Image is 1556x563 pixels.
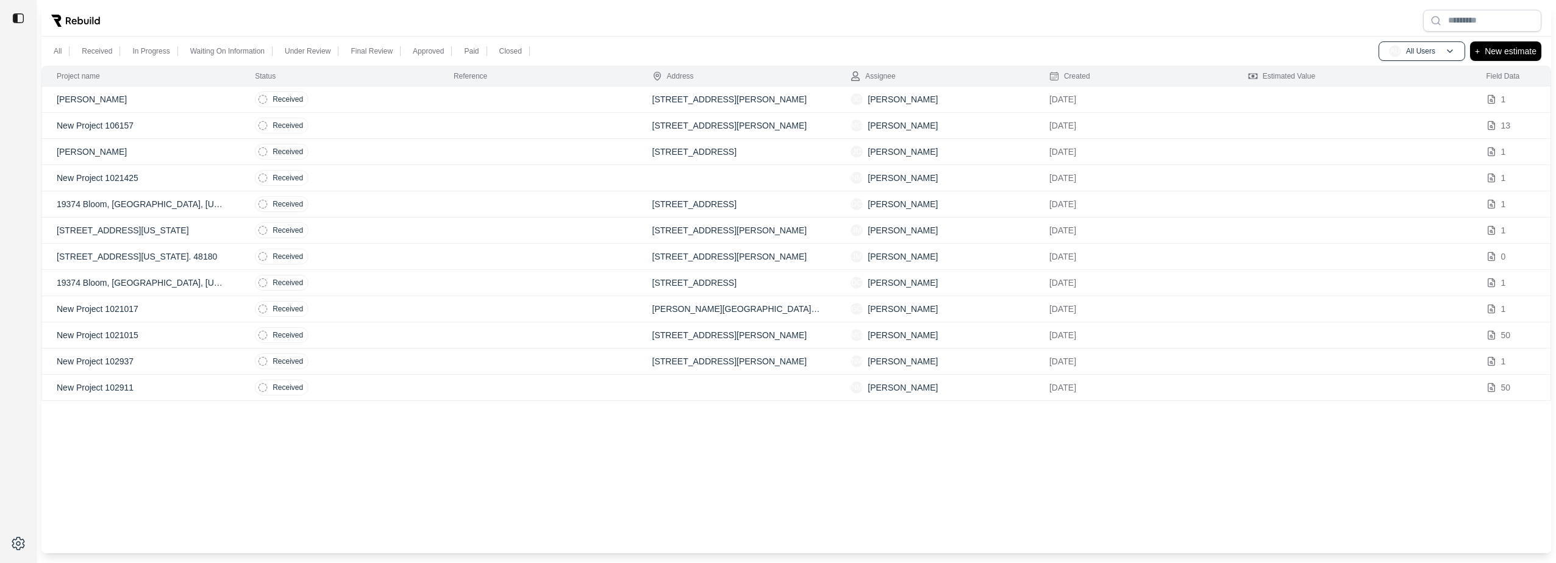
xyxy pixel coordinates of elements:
[82,46,112,56] p: Received
[51,15,100,27] img: Rebuild
[851,119,863,132] span: MG
[1501,355,1506,367] p: 1
[638,218,837,244] td: [STREET_ADDRESS][PERSON_NAME]
[57,277,226,289] p: 19374 Bloom, [GEOGRAPHIC_DATA], [US_STATE]. Zip Code 48234.
[638,296,837,322] td: [PERSON_NAME][GEOGRAPHIC_DATA], [GEOGRAPHIC_DATA]
[1501,198,1506,210] p: 1
[868,224,938,236] p: [PERSON_NAME]
[868,277,938,289] p: [PERSON_NAME]
[57,71,100,81] div: Project name
[638,349,837,375] td: [STREET_ADDRESS][PERSON_NAME]
[851,146,863,158] span: JC
[1475,44,1480,58] p: +
[1501,93,1506,105] p: 1
[1501,250,1506,263] p: 0
[273,304,303,314] p: Received
[638,270,837,296] td: [STREET_ADDRESS]
[1501,224,1506,236] p: 1
[1049,329,1219,341] p: [DATE]
[1049,224,1219,236] p: [DATE]
[351,46,393,56] p: Final Review
[1486,71,1520,81] div: Field Data
[12,12,24,24] img: toggle sidebar
[851,198,863,210] span: DC
[57,224,226,236] p: [STREET_ADDRESS][US_STATE]
[868,329,938,341] p: [PERSON_NAME]
[190,46,265,56] p: Waiting On Information
[273,94,303,104] p: Received
[1501,119,1511,132] p: 13
[1501,146,1506,158] p: 1
[1049,93,1219,105] p: [DATE]
[57,146,226,158] p: [PERSON_NAME]
[868,355,938,367] p: [PERSON_NAME]
[1049,277,1219,289] p: [DATE]
[1049,381,1219,394] p: [DATE]
[1389,45,1401,57] span: AU
[638,244,837,270] td: [STREET_ADDRESS][PERSON_NAME]
[57,381,226,394] p: New Project 102911
[851,381,863,394] span: NM
[868,250,938,263] p: [PERSON_NAME]
[273,121,303,130] p: Received
[851,355,863,367] span: NM
[1501,329,1511,341] p: 50
[499,46,522,56] p: Closed
[1049,172,1219,184] p: [DATE]
[464,46,479,56] p: Paid
[273,173,303,183] p: Received
[413,46,444,56] p: Approved
[868,381,938,394] p: [PERSON_NAME]
[851,93,863,105] span: JC
[868,198,938,210] p: [PERSON_NAME]
[273,147,303,157] p: Received
[868,146,938,158] p: [PERSON_NAME]
[454,71,487,81] div: Reference
[638,87,837,113] td: [STREET_ADDRESS][PERSON_NAME]
[868,93,938,105] p: [PERSON_NAME]
[1049,198,1219,210] p: [DATE]
[273,383,303,392] p: Received
[54,46,62,56] p: All
[638,113,837,139] td: [STREET_ADDRESS][PERSON_NAME]
[1485,44,1536,58] p: New estimate
[851,250,863,263] span: JM
[273,356,303,366] p: Received
[132,46,170,56] p: In Progress
[57,93,226,105] p: [PERSON_NAME]
[273,330,303,340] p: Received
[1049,146,1219,158] p: [DATE]
[1501,172,1506,184] p: 1
[1406,46,1435,56] p: All Users
[638,139,837,165] td: [STREET_ADDRESS]
[1049,71,1090,81] div: Created
[851,71,895,81] div: Assignee
[851,329,863,341] span: MG
[57,355,226,367] p: New Project 102937
[851,172,863,184] span: NM
[1501,303,1506,315] p: 1
[1248,71,1316,81] div: Estimated Value
[57,198,226,210] p: 19374 Bloom, [GEOGRAPHIC_DATA], [US_STATE]. Zip Code 48234.
[1379,41,1465,61] button: AUAll Users
[851,303,863,315] span: GC
[285,46,330,56] p: Under Review
[851,224,863,236] span: JM
[638,191,837,218] td: [STREET_ADDRESS]
[57,303,226,315] p: New Project 1021017
[1049,355,1219,367] p: [DATE]
[273,252,303,261] p: Received
[868,172,938,184] p: [PERSON_NAME]
[255,71,276,81] div: Status
[868,119,938,132] p: [PERSON_NAME]
[1470,41,1541,61] button: +New estimate
[273,199,303,209] p: Received
[57,119,226,132] p: New Project 106157
[868,303,938,315] p: [PERSON_NAME]
[1501,277,1506,289] p: 1
[57,329,226,341] p: New Project 1021015
[638,322,837,349] td: [STREET_ADDRESS][PERSON_NAME]
[273,225,303,235] p: Received
[57,172,226,184] p: New Project 1021425
[1049,119,1219,132] p: [DATE]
